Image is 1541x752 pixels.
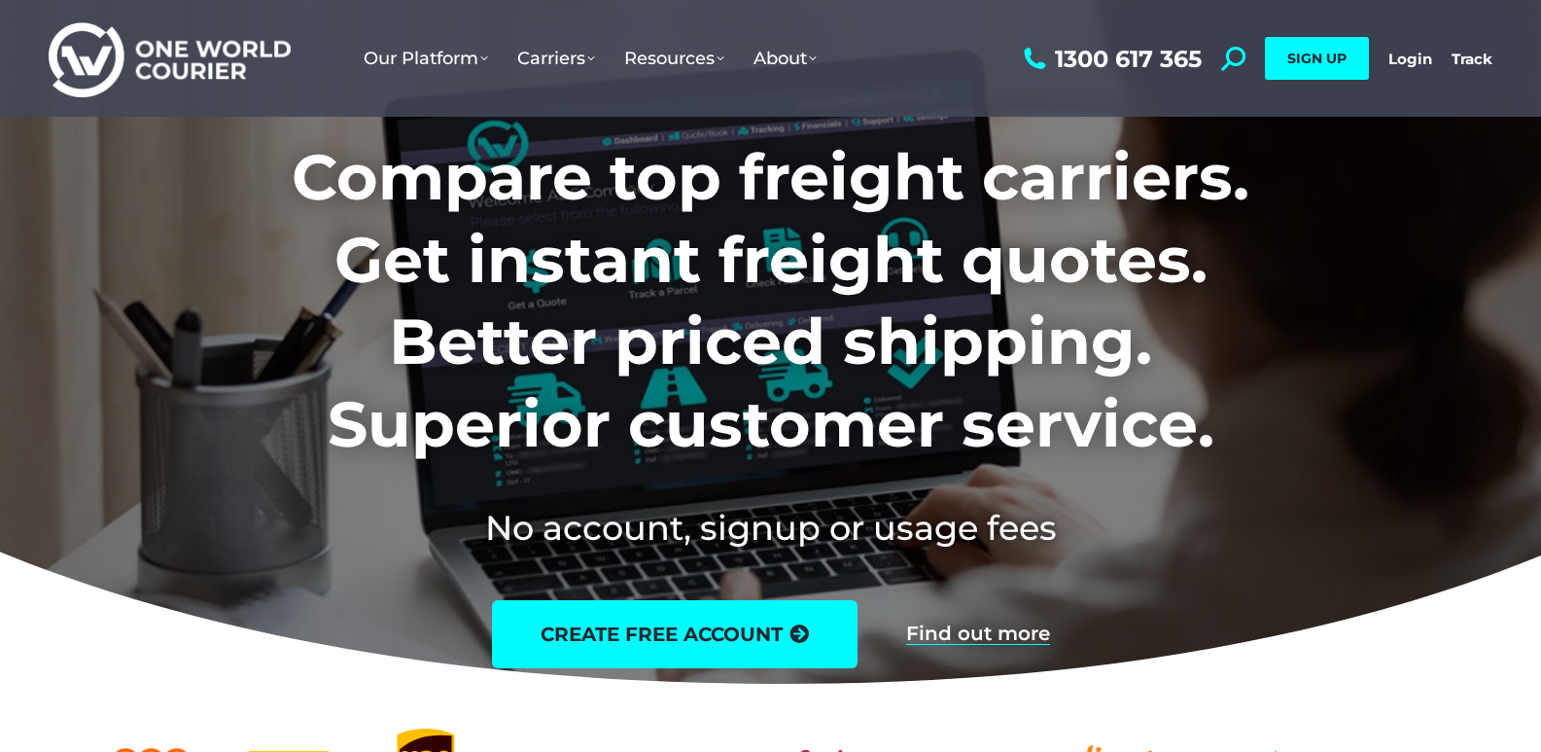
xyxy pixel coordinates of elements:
[906,624,1050,645] a: Find out more
[1388,50,1432,68] a: Login
[364,48,488,69] span: Our Platform
[349,28,503,89] a: Our Platform
[1019,47,1202,71] a: 1300 617 365
[163,504,1378,552] h2: No account, signup or usage fees
[1265,37,1369,80] a: SIGN UP
[503,28,610,89] a: Carriers
[753,48,817,69] span: About
[492,600,858,668] a: create free account
[624,48,724,69] span: Resources
[517,48,595,69] span: Carriers
[1287,50,1347,67] span: SIGN UP
[49,19,291,98] img: One World Courier
[739,28,831,89] a: About
[163,136,1378,465] h1: Compare top freight carriers. Get instant freight quotes. Better priced shipping. Superior custom...
[1452,50,1492,68] a: Track
[610,28,739,89] a: Resources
